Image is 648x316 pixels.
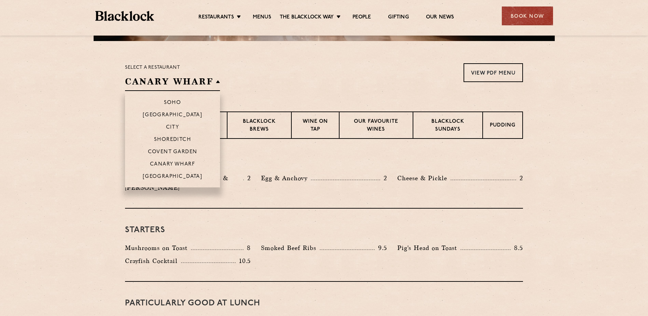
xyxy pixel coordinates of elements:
p: 8.5 [511,243,523,252]
a: The Blacklock Way [280,14,334,22]
p: Blacklock Brews [234,118,284,134]
p: Pig's Head on Toast [397,243,460,253]
h3: PARTICULARLY GOOD AT LUNCH [125,299,523,308]
p: [GEOGRAPHIC_DATA] [143,112,203,119]
p: Blacklock Sundays [420,118,475,134]
p: Mushrooms on Toast [125,243,191,253]
p: Wine on Tap [299,118,332,134]
a: Menus [253,14,271,22]
a: Gifting [388,14,409,22]
p: Smoked Beef Ribs [261,243,320,253]
p: Covent Garden [148,149,197,156]
p: City [166,124,179,131]
h2: Canary Wharf [125,76,220,91]
a: View PDF Menu [464,63,523,82]
p: 10.5 [236,256,251,265]
a: Our News [426,14,454,22]
p: Crayfish Cocktail [125,256,181,266]
p: [GEOGRAPHIC_DATA] [143,174,203,181]
p: Pudding [490,122,515,130]
p: Cheese & Pickle [397,173,451,183]
p: Egg & Anchovy [261,173,311,183]
p: 2 [380,174,387,183]
p: 2 [516,174,523,183]
p: Shoreditch [154,137,191,144]
a: Restaurants [198,14,234,22]
div: Book Now [502,6,553,25]
p: 2 [244,174,251,183]
p: Our favourite wines [346,118,405,134]
a: People [353,14,371,22]
h3: Pre Chop Bites [125,156,523,165]
img: BL_Textured_Logo-footer-cropped.svg [95,11,154,21]
p: 8 [244,243,251,252]
p: Soho [164,100,181,107]
p: Select a restaurant [125,63,220,72]
p: Canary Wharf [150,161,195,168]
h3: Starters [125,226,523,235]
p: 9.5 [375,243,387,252]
